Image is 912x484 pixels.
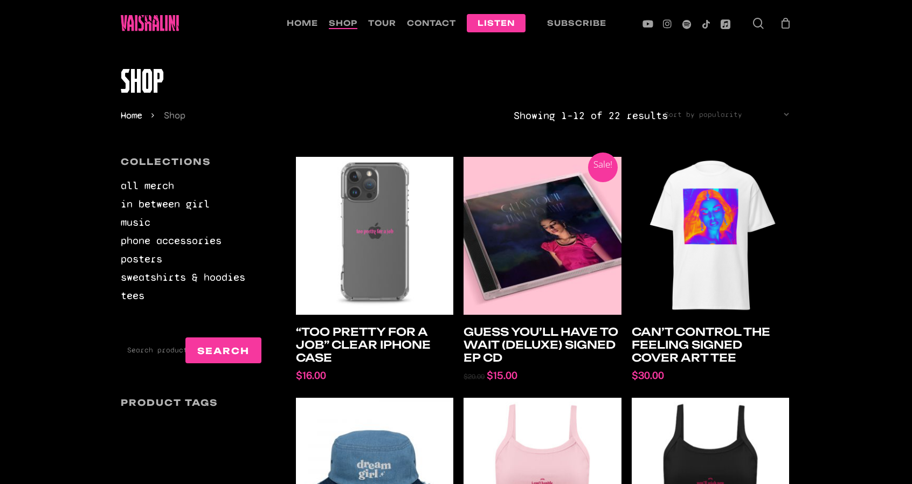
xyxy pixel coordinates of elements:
h2: Can’t Control the Feeling Signed Cover Art Tee [632,320,790,370]
a: tour [368,18,396,28]
span: home [287,18,318,27]
span: tour [368,18,396,27]
span: 15.00 [487,370,517,381]
span: shop [329,18,357,27]
select: Shop order [656,103,792,126]
span: $ [632,370,638,381]
span: $ [296,370,302,381]
h2: “Too Pretty For a Job” Clear iPhone Case [296,320,454,370]
a: tees [121,288,261,303]
p: Showing 1–12 of 22 results [514,108,668,123]
button: Search [185,337,261,363]
span: Subscribe [547,18,606,27]
span: $ [487,370,493,381]
span: 20.00 [464,373,485,381]
a: Cart [780,17,792,29]
h4: Product tags [121,396,261,410]
img: Vaishalini [121,15,179,31]
a: contact [407,18,456,28]
span: 30.00 [632,370,664,381]
span: 16.00 [296,370,326,381]
a: shop [329,18,357,28]
a: in between girl [121,197,261,212]
span: contact [407,18,456,27]
a: Home [121,109,142,122]
a: listen [467,18,526,28]
h1: Shop [121,68,792,94]
img: Can't Control the Feeling T-Shirt! [632,157,790,315]
a: all merch [121,178,261,193]
input: Search products… [121,337,261,363]
h2: Guess You’ll Have to Wait (Deluxe) Signed EP CD [464,320,621,370]
a: Subscribe [536,18,617,28]
a: home [287,18,318,28]
h4: Collections [121,155,261,169]
span: listen [478,18,515,27]
a: phone accessories [121,233,261,248]
span: $ [464,373,468,381]
span: Shop [164,109,185,121]
a: music [121,215,261,230]
a: posters [121,252,261,267]
a: sweatshirts & hoodies [121,270,261,285]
